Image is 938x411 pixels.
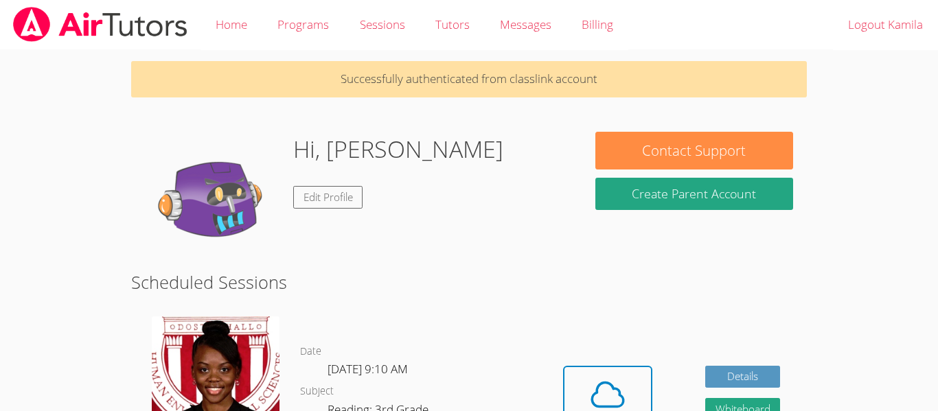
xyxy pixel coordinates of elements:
[595,178,793,210] button: Create Parent Account
[500,16,551,32] span: Messages
[12,7,189,42] img: airtutors_banner-c4298cdbf04f3fff15de1276eac7730deb9818008684d7c2e4769d2f7ddbe033.png
[293,186,363,209] a: Edit Profile
[705,366,781,388] a: Details
[145,132,282,269] img: default.png
[131,269,807,295] h2: Scheduled Sessions
[293,132,503,167] h1: Hi, [PERSON_NAME]
[328,361,408,377] span: [DATE] 9:10 AM
[131,61,807,97] p: Successfully authenticated from classlink account
[595,132,793,169] button: Contact Support
[300,343,321,360] dt: Date
[300,383,334,400] dt: Subject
